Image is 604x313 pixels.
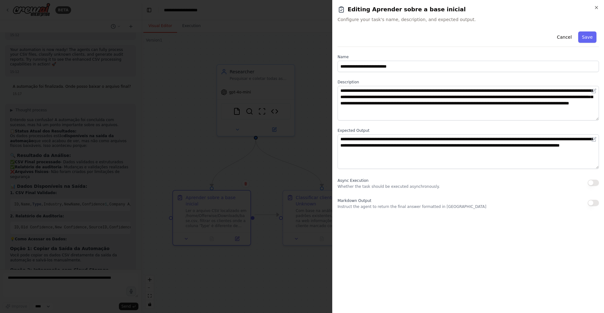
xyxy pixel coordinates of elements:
p: Instruct the agent to return the final answer formatted in [GEOGRAPHIC_DATA] [338,204,486,209]
label: Description [338,80,599,85]
label: Name [338,54,599,59]
span: Async Execution [338,178,368,183]
span: Markdown Output [338,198,371,203]
h2: Editing Aprender sobre a base inicial [338,5,599,14]
button: Cancel [553,31,575,43]
button: Open in editor [590,87,598,95]
label: Expected Output [338,128,599,133]
span: Configure your task's name, description, and expected output. [338,16,599,23]
button: Open in editor [590,136,598,143]
p: Whether the task should be executed asynchronously. [338,184,440,189]
button: Save [578,31,596,43]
